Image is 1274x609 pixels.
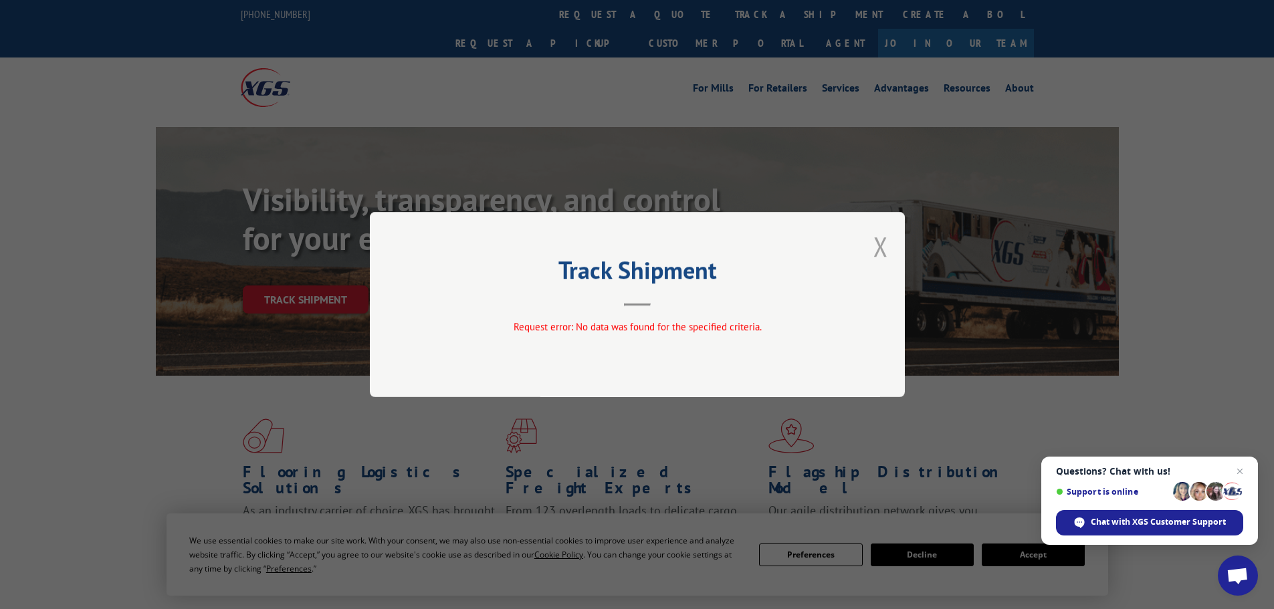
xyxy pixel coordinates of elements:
span: Request error: No data was found for the specified criteria. [513,320,761,333]
span: Close chat [1232,463,1248,479]
div: Chat with XGS Customer Support [1056,510,1243,535]
span: Support is online [1056,487,1168,497]
span: Questions? Chat with us! [1056,466,1243,477]
button: Close modal [873,229,888,264]
div: Open chat [1218,556,1258,596]
h2: Track Shipment [437,261,838,286]
span: Chat with XGS Customer Support [1091,516,1226,528]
